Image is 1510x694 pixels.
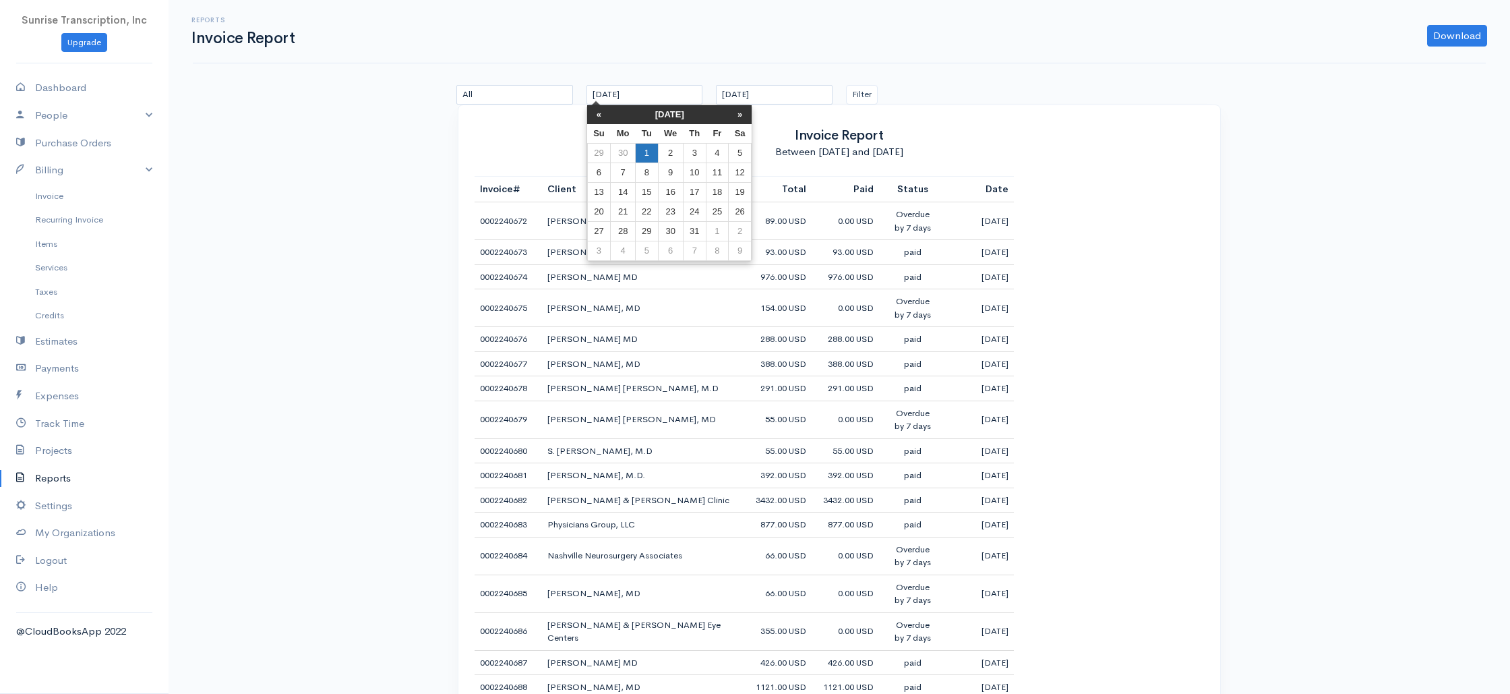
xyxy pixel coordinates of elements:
td: paid [879,351,946,376]
td: [PERSON_NAME], M.D. [542,463,744,488]
td: 66.00 USD [744,575,812,612]
td: 291.00 USD [812,376,879,401]
td: 30 [611,144,636,163]
td: [PERSON_NAME], MD [542,575,744,612]
td: 877.00 USD [744,513,812,538]
td: 29 [636,222,658,241]
td: [DATE] [946,488,1014,513]
td: 27 [587,222,611,241]
td: 3432.00 USD [744,488,812,513]
th: Client [542,177,744,202]
td: 426.00 USD [812,650,879,675]
div: @CloudBooksApp 2022 [16,624,152,639]
td: [DATE] [946,240,1014,265]
td: 0002240677 [475,351,542,376]
td: 0002240673 [475,240,542,265]
td: 0002240682 [475,488,542,513]
th: Total [744,177,812,202]
th: » [729,105,752,124]
td: 392.00 USD [812,463,879,488]
td: 5 [636,241,658,261]
td: 14 [611,183,636,202]
span: Sunrise Transcription, Inc [22,13,147,26]
td: paid [879,650,946,675]
td: [PERSON_NAME], M.D [542,202,744,240]
h2: Invoice Report [475,126,1204,144]
td: 4 [706,144,728,163]
td: 9 [658,163,683,183]
a: Download [1427,25,1487,47]
td: 0.00 USD [812,575,879,612]
td: 976.00 USD [812,264,879,289]
td: 22 [636,202,658,222]
td: 11 [706,163,728,183]
td: paid [879,513,946,538]
td: [PERSON_NAME] MD [542,264,744,289]
td: 89.00 USD [744,202,812,240]
td: 13 [587,183,611,202]
td: 288.00 USD [812,327,879,352]
td: Nashville Neurosurgery Associates [542,537,744,575]
td: paid [879,327,946,352]
td: Physicians Group, LLC [542,513,744,538]
td: 2 [729,222,752,241]
td: [DATE] [946,537,1014,575]
td: paid [879,438,946,463]
td: 154.00 USD [744,289,812,327]
td: 0.00 USD [812,612,879,650]
td: [DATE] [946,289,1014,327]
td: 9 [729,241,752,261]
td: 0002240672 [475,202,542,240]
td: 355.00 USD [744,612,812,650]
td: [DATE] [946,575,1014,612]
th: Mo [611,124,636,144]
td: 23 [658,202,683,222]
td: 3 [587,241,611,261]
h6: Reports [191,16,295,24]
td: 1 [636,144,658,163]
td: 19 [729,183,752,202]
td: [PERSON_NAME], [GEOGRAPHIC_DATA] [542,240,744,265]
td: 4 [611,241,636,261]
td: Overdue by 7 days [879,537,946,575]
th: [DATE] [611,105,729,124]
td: 66.00 USD [744,537,812,575]
td: 0002240685 [475,575,542,612]
td: [PERSON_NAME], MD [542,289,744,327]
td: 976.00 USD [744,264,812,289]
td: Overdue by 7 days [879,401,946,438]
td: [DATE] [946,513,1014,538]
td: paid [879,240,946,265]
th: Su [587,124,611,144]
td: [PERSON_NAME] MD [542,650,744,675]
td: 15 [636,183,658,202]
th: Status [879,177,946,202]
td: 21 [611,202,636,222]
td: 388.00 USD [812,351,879,376]
td: 426.00 USD [744,650,812,675]
td: 0.00 USD [812,537,879,575]
td: 55.00 USD [812,438,879,463]
td: 3 [683,144,706,163]
td: 0.00 USD [812,401,879,438]
td: 20 [587,202,611,222]
button: Filter [846,85,878,105]
td: 29 [587,144,611,163]
th: We [658,124,683,144]
td: 55.00 USD [744,438,812,463]
td: 25 [706,202,728,222]
td: [DATE] [946,351,1014,376]
td: 877.00 USD [812,513,879,538]
td: paid [879,488,946,513]
td: 30 [658,222,683,241]
td: 0002240679 [475,401,542,438]
td: 6 [658,241,683,261]
td: 5 [729,144,752,163]
td: 0.00 USD [812,202,879,240]
td: paid [879,264,946,289]
td: 0002240683 [475,513,542,538]
td: 388.00 USD [744,351,812,376]
td: 10 [683,163,706,183]
td: [PERSON_NAME] MD [542,327,744,352]
th: Paid [812,177,879,202]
